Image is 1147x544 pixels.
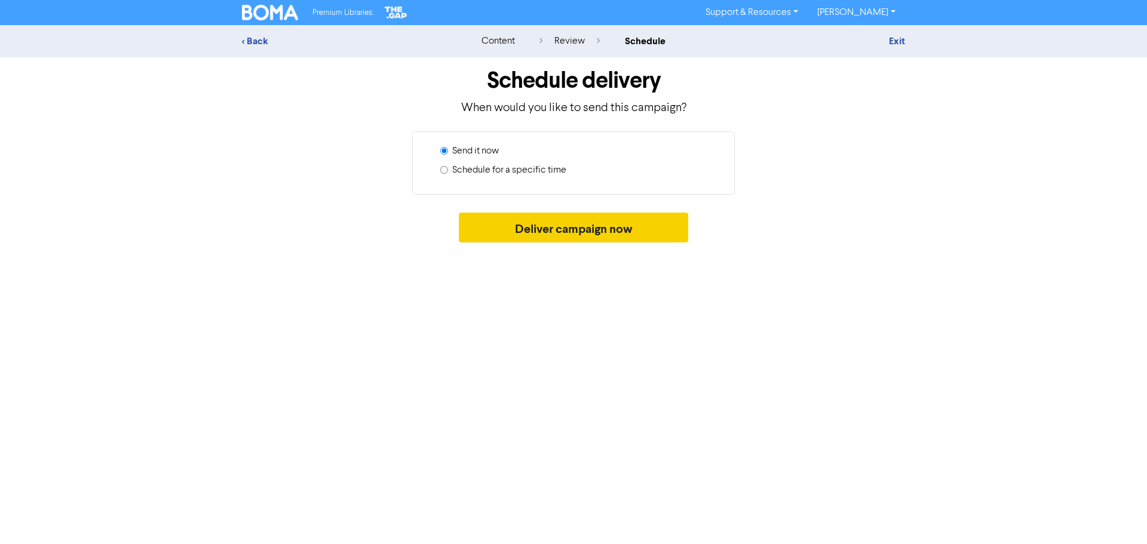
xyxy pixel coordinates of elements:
[539,34,600,48] div: review
[242,67,905,94] h1: Schedule delivery
[383,5,409,20] img: The Gap
[696,3,808,22] a: Support & Resources
[242,34,451,48] div: < Back
[482,34,515,48] div: content
[452,163,566,177] label: Schedule for a specific time
[312,9,373,17] span: Premium Libraries:
[242,99,905,117] p: When would you like to send this campaign?
[242,5,298,20] img: BOMA Logo
[625,34,665,48] div: schedule
[889,35,905,47] a: Exit
[459,213,689,242] button: Deliver campaign now
[1087,487,1147,544] iframe: Chat Widget
[452,144,499,158] label: Send it now
[808,3,905,22] a: [PERSON_NAME]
